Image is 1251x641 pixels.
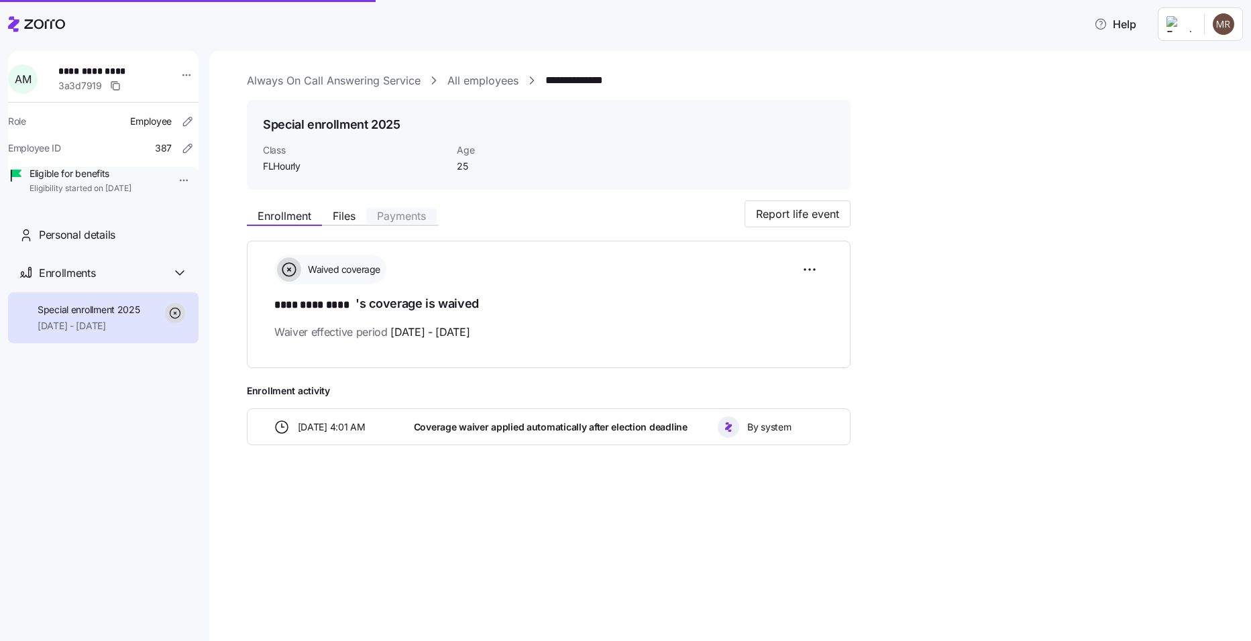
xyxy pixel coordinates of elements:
span: Enrollment [258,211,311,221]
img: 789daf77a0756405279bf35306151654 [1213,13,1234,35]
img: Employer logo [1166,16,1193,32]
span: Age [457,143,592,157]
span: Role [8,115,26,128]
button: Help [1083,11,1147,38]
span: Personal details [39,227,115,243]
span: 25 [457,160,592,173]
span: Eligibility started on [DATE] [30,183,131,194]
span: Payments [377,211,426,221]
span: Coverage waiver applied automatically after election deadline [414,420,688,434]
span: 3a3d7919 [58,79,102,93]
span: 387 [155,141,172,155]
span: Files [333,211,356,221]
span: Waived coverage [304,263,380,276]
a: Always On Call Answering Service [247,72,421,89]
span: [DATE] - [DATE] [38,319,140,333]
span: [DATE] - [DATE] [390,324,470,341]
h1: Special enrollment 2025 [263,116,400,133]
span: Report life event [756,206,839,222]
h1: 's coverage is waived [274,295,823,314]
span: FLHourly [263,160,446,173]
span: By system [747,420,791,434]
span: Help [1094,16,1136,32]
span: Enrollment activity [247,384,851,398]
span: Waiver effective period [274,324,470,341]
span: Eligible for benefits [30,167,131,180]
span: [DATE] 4:01 AM [298,420,366,434]
span: Special enrollment 2025 [38,303,140,316]
span: A M [15,74,31,84]
button: Report life event [745,200,851,227]
span: Class [263,143,446,157]
span: Employee ID [8,141,61,155]
span: Employee [130,115,172,128]
span: Enrollments [39,265,95,282]
a: All employees [447,72,519,89]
